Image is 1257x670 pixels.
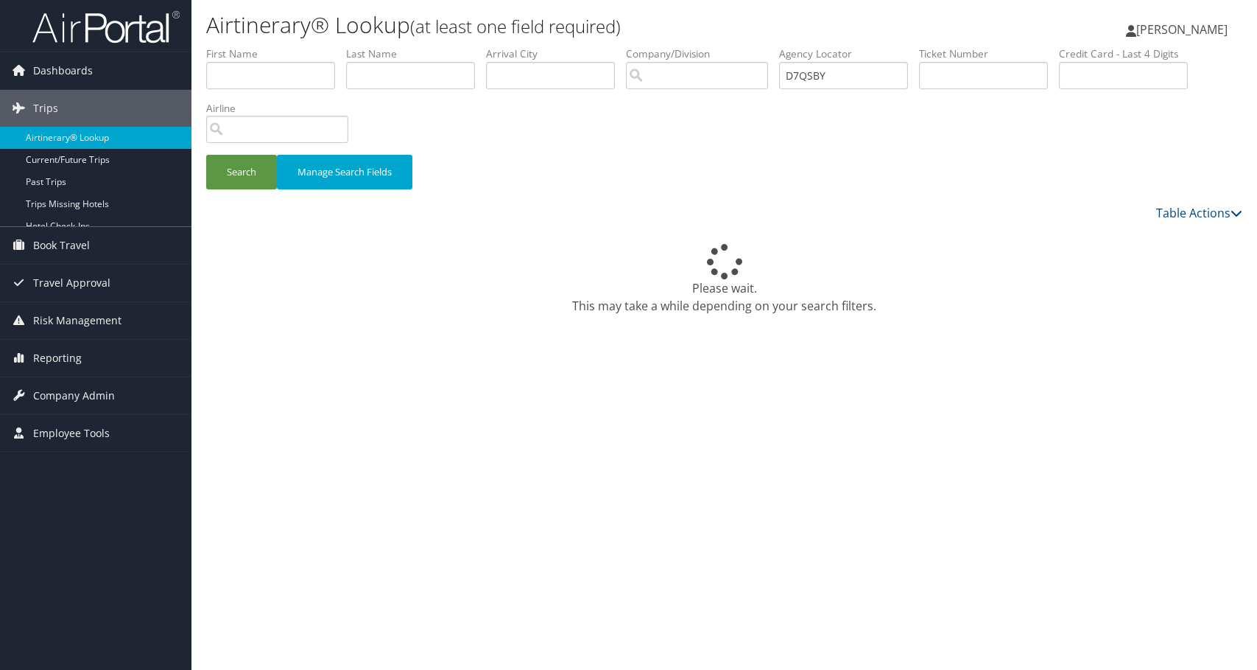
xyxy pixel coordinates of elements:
[206,101,359,116] label: Airline
[206,46,346,61] label: First Name
[346,46,486,61] label: Last Name
[33,340,82,377] span: Reporting
[206,10,897,41] h1: Airtinerary® Lookup
[1126,7,1242,52] a: [PERSON_NAME]
[919,46,1059,61] label: Ticket Number
[33,52,93,89] span: Dashboards
[33,415,110,452] span: Employee Tools
[33,302,122,339] span: Risk Management
[206,155,277,189] button: Search
[1136,21,1228,38] span: [PERSON_NAME]
[1059,46,1199,61] label: Credit Card - Last 4 Digits
[32,10,180,44] img: airportal-logo.png
[33,90,58,127] span: Trips
[486,46,626,61] label: Arrival City
[779,46,919,61] label: Agency Locator
[277,155,412,189] button: Manage Search Fields
[1156,205,1242,221] a: Table Actions
[206,244,1242,315] div: Please wait. This may take a while depending on your search filters.
[33,227,90,264] span: Book Travel
[626,46,779,61] label: Company/Division
[33,377,115,414] span: Company Admin
[33,265,110,301] span: Travel Approval
[410,14,621,38] small: (at least one field required)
